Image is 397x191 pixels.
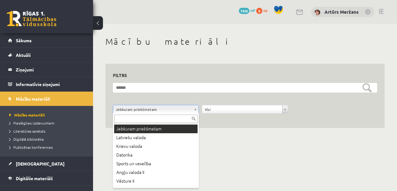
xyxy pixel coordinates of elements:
div: Datorika [114,151,198,159]
div: Vēsture II [114,177,198,185]
div: Krievu valoda [114,142,198,151]
div: Latviešu valoda [114,133,198,142]
div: Angļu valoda II [114,168,198,177]
div: Jebkuram priekšmetam [114,125,198,133]
div: Sports un veselība [114,159,198,168]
